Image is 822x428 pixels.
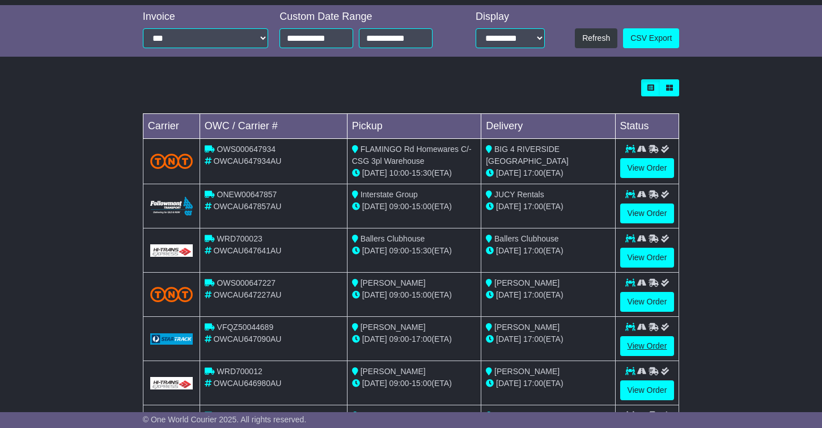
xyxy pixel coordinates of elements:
[523,202,543,211] span: 17:00
[620,292,675,312] a: View Order
[389,334,409,344] span: 09:00
[352,333,476,345] div: - (ETA)
[412,246,431,255] span: 15:30
[620,158,675,178] a: View Order
[389,246,409,255] span: 09:00
[352,145,472,166] span: FLAMINGO Rd Homewares C/- CSG 3pl Warehouse
[412,168,431,177] span: 15:30
[523,290,543,299] span: 17:00
[143,415,307,424] span: © One World Courier 2025. All rights reserved.
[412,290,431,299] span: 15:00
[496,334,521,344] span: [DATE]
[389,290,409,299] span: 09:00
[200,114,347,139] td: OWC / Carrier #
[496,379,521,388] span: [DATE]
[352,289,476,301] div: - (ETA)
[150,244,193,257] img: GetCarrierServiceLogo
[496,246,521,255] span: [DATE]
[620,204,675,223] a: View Order
[143,114,200,139] td: Carrier
[486,378,610,389] div: (ETA)
[361,234,425,243] span: Ballers Clubhouse
[486,245,610,257] div: (ETA)
[476,11,545,23] div: Display
[150,333,193,345] img: GetCarrierServiceLogo
[523,168,543,177] span: 17:00
[412,202,431,211] span: 15:00
[347,114,481,139] td: Pickup
[389,379,409,388] span: 09:00
[150,197,193,215] img: Followmont_Transport.png
[496,290,521,299] span: [DATE]
[143,11,269,23] div: Invoice
[217,190,277,199] span: ONEW00647857
[217,323,274,332] span: VFQZ50044689
[620,380,675,400] a: View Order
[620,248,675,268] a: View Order
[352,201,476,213] div: - (ETA)
[362,168,387,177] span: [DATE]
[615,114,679,139] td: Status
[486,145,569,166] span: BIG 4 RIVERSIDE [GEOGRAPHIC_DATA]
[389,168,409,177] span: 10:00
[214,202,282,211] span: OWCAU647857AU
[217,411,276,420] span: OWS000646142
[361,278,426,287] span: [PERSON_NAME]
[494,234,559,243] span: Ballers Clubhouse
[523,246,543,255] span: 17:00
[150,377,193,389] img: GetCarrierServiceLogo
[362,334,387,344] span: [DATE]
[494,278,560,287] span: [PERSON_NAME]
[214,156,282,166] span: OWCAU647934AU
[217,278,276,287] span: OWS000647227
[494,411,539,420] span: AFI Logistics
[486,201,610,213] div: (ETA)
[389,202,409,211] span: 09:00
[217,367,262,376] span: WRD700012
[623,28,679,48] a: CSV Export
[575,28,617,48] button: Refresh
[352,245,476,257] div: - (ETA)
[361,367,426,376] span: [PERSON_NAME]
[214,246,282,255] span: OWCAU647641AU
[486,167,610,179] div: (ETA)
[523,379,543,388] span: 17:00
[214,334,282,344] span: OWCAU647090AU
[494,190,544,199] span: JUCY Rentals
[214,290,282,299] span: OWCAU647227AU
[486,333,610,345] div: (ETA)
[494,367,560,376] span: [PERSON_NAME]
[361,411,426,420] span: [PERSON_NAME]
[214,379,282,388] span: OWCAU646980AU
[352,167,476,179] div: - (ETA)
[279,11,451,23] div: Custom Date Range
[620,336,675,356] a: View Order
[412,334,431,344] span: 17:00
[496,202,521,211] span: [DATE]
[150,287,193,302] img: TNT_Domestic.png
[362,202,387,211] span: [DATE]
[523,334,543,344] span: 17:00
[362,246,387,255] span: [DATE]
[496,168,521,177] span: [DATE]
[362,379,387,388] span: [DATE]
[361,323,426,332] span: [PERSON_NAME]
[352,378,476,389] div: - (ETA)
[481,114,615,139] td: Delivery
[486,289,610,301] div: (ETA)
[412,379,431,388] span: 15:00
[217,145,276,154] span: OWS000647934
[362,290,387,299] span: [DATE]
[361,190,418,199] span: Interstate Group
[494,323,560,332] span: [PERSON_NAME]
[217,234,262,243] span: WRD700023
[150,154,193,169] img: TNT_Domestic.png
